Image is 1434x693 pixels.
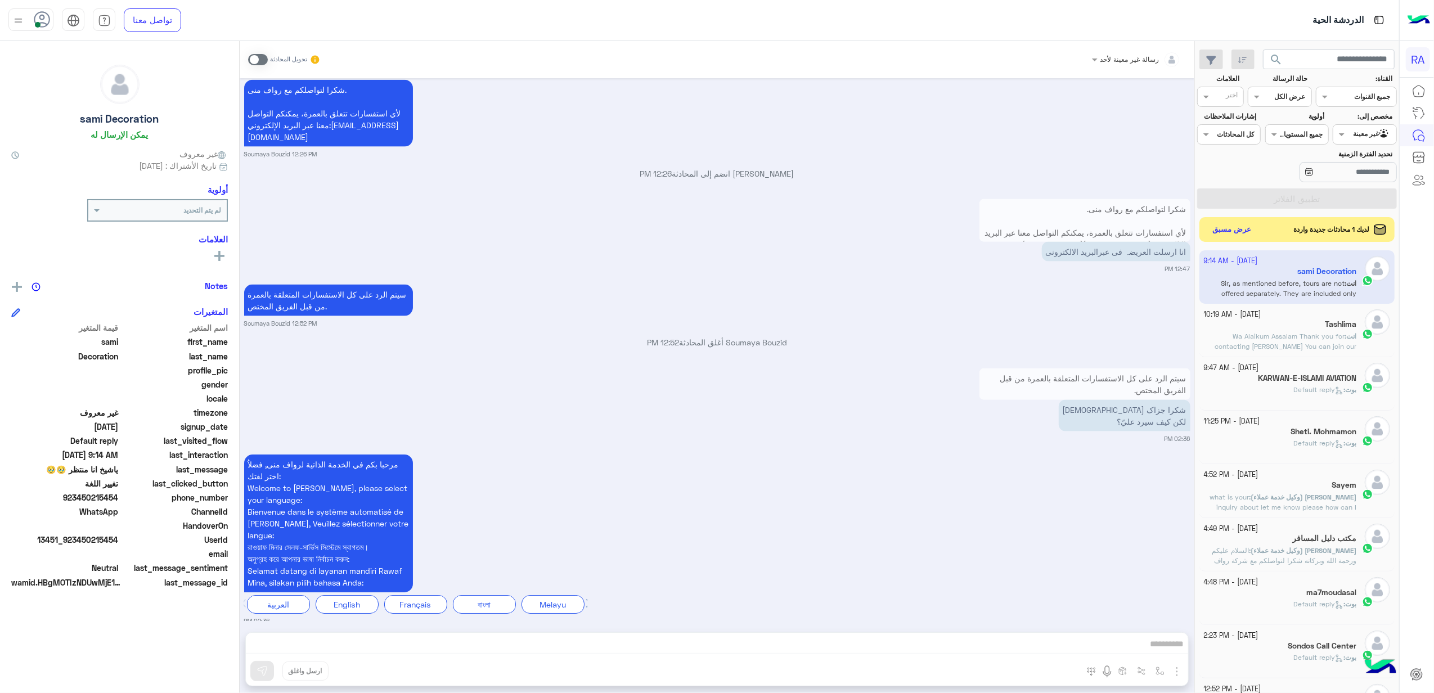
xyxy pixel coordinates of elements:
p: الدردشة الحية [1312,13,1364,28]
h5: ma7moudasal [1306,588,1356,597]
p: 29/9/2025, 12:47 PM [979,199,1190,254]
b: : [1345,332,1356,340]
span: null [11,393,119,404]
button: ارسل واغلق [282,661,329,681]
img: tab [1372,13,1386,27]
p: Soumaya Bouzid أغلق المحادثة [244,336,1190,348]
p: 29/9/2025, 2:36 PM [979,368,1190,400]
span: غير معروف [11,407,119,418]
p: 29/9/2025, 12:26 PM [244,80,413,147]
img: defaultAdmin.png [1365,577,1390,602]
label: حالة الرسالة [1249,74,1307,84]
span: [PERSON_NAME] (وكيل خدمة عملاء) [1251,546,1356,555]
small: Soumaya Bouzid 12:52 PM [244,319,317,328]
span: null [11,379,119,390]
span: Decoration [11,350,119,362]
h6: Notes [205,281,228,291]
div: Français [384,595,447,614]
span: last_name [121,350,228,362]
p: 29/9/2025, 2:36 PM [1059,400,1190,431]
small: [DATE] - 10:19 AM [1204,309,1261,320]
small: 02:36 PM [244,616,270,625]
img: defaultAdmin.png [1365,309,1390,335]
span: تغيير اللغة [11,478,119,489]
img: WhatsApp [1362,650,1373,661]
p: 29/9/2025, 2:36 PM [244,454,413,592]
span: 13451_923450215454 [11,534,119,546]
small: Soumaya Bouzid 12:26 PM [244,150,317,159]
span: timezone [121,407,228,418]
div: Melayu [522,595,585,614]
div: বাংলা [453,595,516,614]
small: [DATE] - 4:49 PM [1204,524,1258,534]
div: اختر [1226,90,1239,103]
h6: أولوية [208,184,228,195]
small: [DATE] - 4:52 PM [1204,470,1258,480]
span: email [121,548,228,560]
div: RA [1406,47,1430,71]
img: add [12,282,22,292]
img: WhatsApp [1362,489,1373,500]
span: [PERSON_NAME] (وكيل خدمة عملاء) [1251,493,1356,501]
span: first_name [121,336,228,348]
span: لديك 1 محادثات جديدة واردة [1294,224,1370,235]
span: Default reply [1293,439,1343,447]
span: Default reply [1293,653,1343,661]
span: Default reply [1293,385,1343,394]
span: sami [11,336,119,348]
img: WhatsApp [1362,328,1373,340]
span: بوت [1345,600,1356,608]
img: defaultAdmin.png [101,65,139,103]
small: [DATE] - 4:48 PM [1204,577,1258,588]
label: القناة: [1318,74,1393,84]
div: العربية [247,595,310,614]
span: last_interaction [121,449,228,461]
b: لم يتم التحديد [183,206,221,214]
small: [DATE] - 2:23 PM [1204,631,1258,641]
button: عرض مسبق [1208,222,1256,238]
a: تواصل معنا [124,8,181,32]
span: locale [121,393,228,404]
span: 2025-09-14T13:17:07.098Z [11,421,119,433]
span: 923450215454 [11,492,119,503]
span: last_message_sentiment [121,562,228,574]
b: : [1249,493,1356,501]
p: 29/9/2025, 12:52 PM [244,285,413,316]
img: defaultAdmin.png [1365,631,1390,656]
span: last_message_id [126,577,228,588]
span: یاشیخ انا منتظر 🥹🥹 [11,463,119,475]
span: search [1270,53,1283,66]
span: null [11,548,119,560]
small: [DATE] - 11:25 PM [1204,416,1260,427]
span: اسم المتغير [121,322,228,334]
span: رسالة غير معينة لأحد [1100,55,1159,64]
span: signup_date [121,421,228,433]
span: 12:26 PM [640,169,672,178]
small: تحويل المحادثة [270,55,307,64]
b: : [1343,653,1356,661]
small: 02:36 PM [1165,434,1190,443]
small: 12:47 PM [1165,264,1190,273]
a: tab [93,8,115,32]
span: what is your inquiry about let me know please how can I help you ? [1210,493,1356,521]
img: defaultAdmin.png [1365,524,1390,549]
span: بوت [1345,385,1356,394]
label: العلامات [1198,74,1239,84]
h6: يمكن الإرسال له [91,129,149,139]
span: تاريخ الأشتراك : [DATE] [139,160,217,172]
img: hulul-logo.png [1361,648,1400,687]
label: إشارات الملاحظات [1198,111,1256,121]
span: 2 [11,506,119,517]
img: WhatsApp [1362,435,1373,447]
h5: Sheti. Mohmamon [1291,427,1356,436]
h6: المتغيرات [194,307,228,317]
p: 29/9/2025, 12:47 PM [1042,242,1190,262]
span: wamid.HBgMOTIzNDUwMjE1NDU0FQIAEhggQTU5Mzk4Nzk3RENFQ0Y5QzZFQjE2Qzk4MUQzRTU4QzAA [11,577,124,588]
button: تطبيق الفلاتر [1197,188,1397,209]
h5: Sayem [1332,480,1356,490]
h5: Sondos Call Center [1288,641,1356,651]
img: tab [98,14,111,27]
span: غير معروف [179,148,228,160]
img: tab [67,14,80,27]
span: last_clicked_button [121,478,228,489]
